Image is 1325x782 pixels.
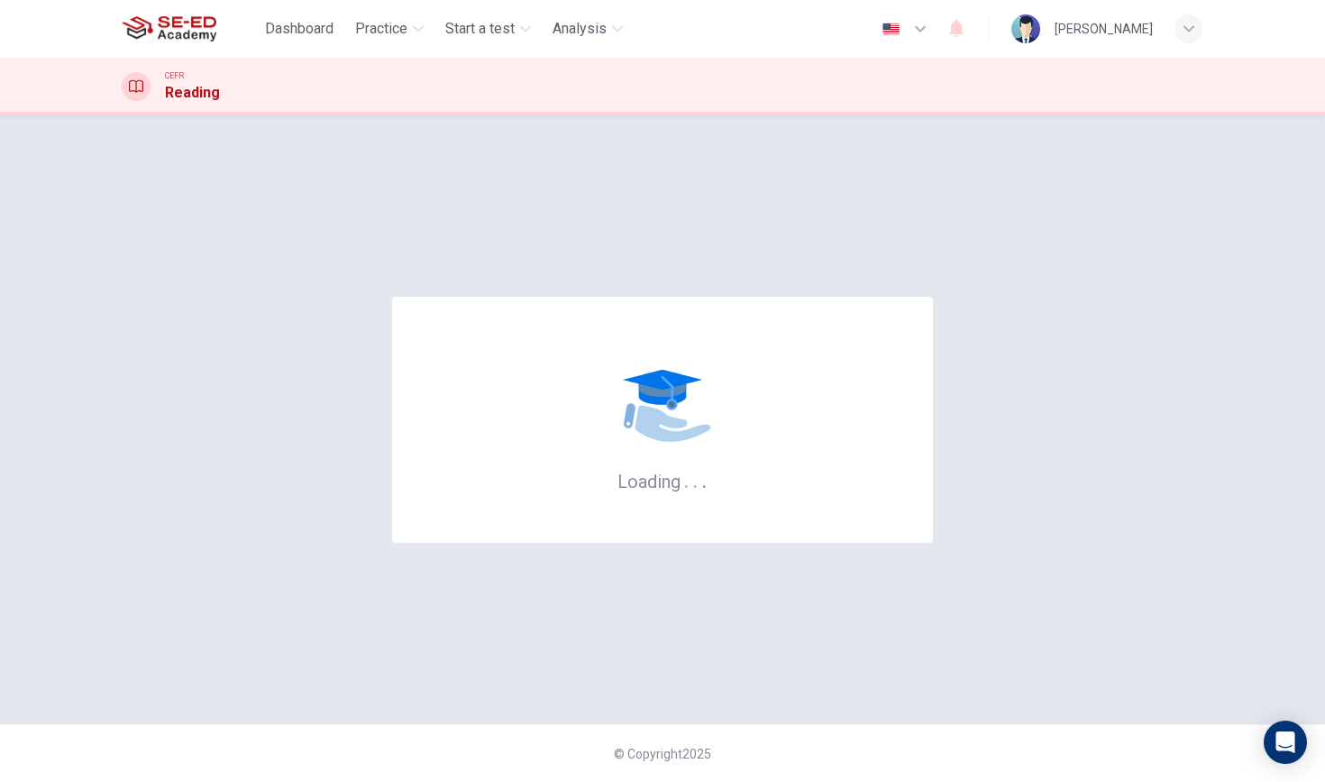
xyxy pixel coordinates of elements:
[355,18,407,40] span: Practice
[258,13,341,45] button: Dashboard
[692,465,699,494] h6: .
[265,18,334,40] span: Dashboard
[880,23,902,36] img: en
[122,11,216,47] img: SE-ED Academy logo
[683,465,690,494] h6: .
[348,13,431,45] button: Practice
[545,13,630,45] button: Analysis
[1055,18,1153,40] div: [PERSON_NAME]
[122,11,258,47] a: SE-ED Academy logo
[165,82,220,104] h1: Reading
[553,18,607,40] span: Analysis
[614,747,711,761] span: © Copyright 2025
[445,18,515,40] span: Start a test
[438,13,538,45] button: Start a test
[1011,14,1040,43] img: Profile picture
[701,465,708,494] h6: .
[1264,721,1307,764] div: Open Intercom Messenger
[165,69,184,82] span: CEFR
[617,469,708,492] h6: Loading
